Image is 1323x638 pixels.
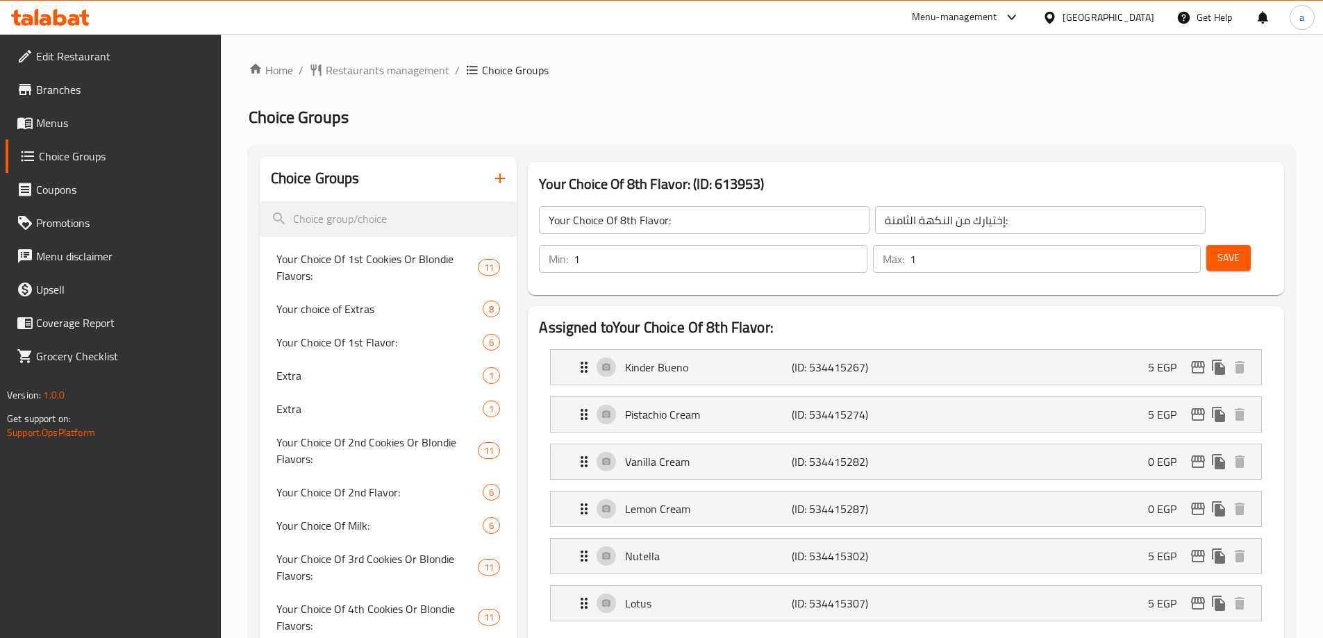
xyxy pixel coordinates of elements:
[483,484,500,501] div: Choices
[43,386,65,404] span: 1.0.0
[276,301,483,317] span: Your choice of Extras
[483,486,499,499] span: 6
[483,303,499,316] span: 8
[483,334,500,351] div: Choices
[625,406,791,423] p: Pistachio Cream
[276,601,479,634] span: Your Choice Of 4th Cookies Or Blondie Flavors:
[1188,498,1208,519] button: edit
[792,501,903,517] p: (ID: 534415287)
[479,561,499,574] span: 11
[276,334,483,351] span: Your Choice Of 1st Flavor:
[260,426,517,476] div: Your Choice Of 2nd Cookies Or Blondie Flavors:11
[883,251,904,267] p: Max:
[483,369,499,383] span: 1
[6,40,221,73] a: Edit Restaurant
[7,386,41,404] span: Version:
[36,281,210,298] span: Upsell
[551,444,1261,479] div: Expand
[6,73,221,106] a: Branches
[1148,548,1188,564] p: 5 EGP
[1217,249,1240,267] span: Save
[483,403,499,416] span: 1
[7,410,71,428] span: Get support on:
[1188,404,1208,425] button: edit
[483,367,500,384] div: Choices
[260,292,517,326] div: Your choice of Extras8
[625,501,791,517] p: Lemon Cream
[1188,451,1208,472] button: edit
[479,261,499,274] span: 11
[260,359,517,392] div: Extra1
[36,115,210,131] span: Menus
[539,580,1273,627] li: Expand
[276,401,483,417] span: Extra
[1208,498,1229,519] button: duplicate
[1208,451,1229,472] button: duplicate
[36,348,210,364] span: Grocery Checklist
[1229,451,1250,472] button: delete
[36,248,210,265] span: Menu disclaimer
[1208,593,1229,614] button: duplicate
[483,301,500,317] div: Choices
[1148,501,1188,517] p: 0 EGP
[1229,357,1250,378] button: delete
[483,336,499,349] span: 6
[249,62,293,78] a: Home
[539,532,1273,580] li: Expand
[1208,404,1229,425] button: duplicate
[260,392,517,426] div: Extra1
[6,206,221,240] a: Promotions
[479,444,499,457] span: 11
[792,453,903,470] p: (ID: 534415282)
[1229,546,1250,566] button: delete
[1188,546,1208,566] button: edit
[36,215,210,231] span: Promotions
[6,173,221,206] a: Coupons
[1148,595,1188,612] p: 5 EGP
[483,401,500,417] div: Choices
[36,314,210,331] span: Coverage Report
[539,391,1273,438] li: Expand
[455,62,460,78] li: /
[39,148,210,165] span: Choice Groups
[625,548,791,564] p: Nutella
[625,359,791,376] p: Kinder Bueno
[1063,10,1154,25] div: [GEOGRAPHIC_DATA]
[36,48,210,65] span: Edit Restaurant
[276,251,479,284] span: Your Choice Of 1st Cookies Or Blondie Flavors:
[792,406,903,423] p: (ID: 534415274)
[539,485,1273,532] li: Expand
[539,438,1273,485] li: Expand
[276,484,483,501] span: Your Choice Of 2nd Flavor:
[539,317,1273,338] h2: Assigned to Your Choice Of 8th Flavor:
[260,509,517,542] div: Your Choice Of Milk:6
[1206,245,1251,271] button: Save
[1208,546,1229,566] button: duplicate
[6,306,221,339] a: Coverage Report
[276,367,483,384] span: Extra
[276,434,479,467] span: Your Choice Of 2nd Cookies Or Blondie Flavors:
[276,551,479,584] span: Your Choice Of 3rd Cookies Or Blondie Flavors:
[7,423,95,442] a: Support.OpsPlatform
[551,350,1261,385] div: Expand
[478,259,500,276] div: Choices
[326,62,449,78] span: Restaurants management
[260,476,517,509] div: Your Choice Of 2nd Flavor:6
[1148,453,1188,470] p: 0 EGP
[539,344,1273,391] li: Expand
[539,173,1273,195] h3: Your Choice Of 8th Flavor: (ID: 613953)
[6,339,221,373] a: Grocery Checklist
[299,62,303,78] li: /
[551,492,1261,526] div: Expand
[625,453,791,470] p: Vanilla Cream
[1229,593,1250,614] button: delete
[260,242,517,292] div: Your Choice Of 1st Cookies Or Blondie Flavors:11
[1299,10,1304,25] span: a
[625,595,791,612] p: Lotus
[271,168,360,189] h2: Choice Groups
[249,62,1295,78] nav: breadcrumb
[478,609,500,626] div: Choices
[1229,404,1250,425] button: delete
[551,586,1261,621] div: Expand
[1188,357,1208,378] button: edit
